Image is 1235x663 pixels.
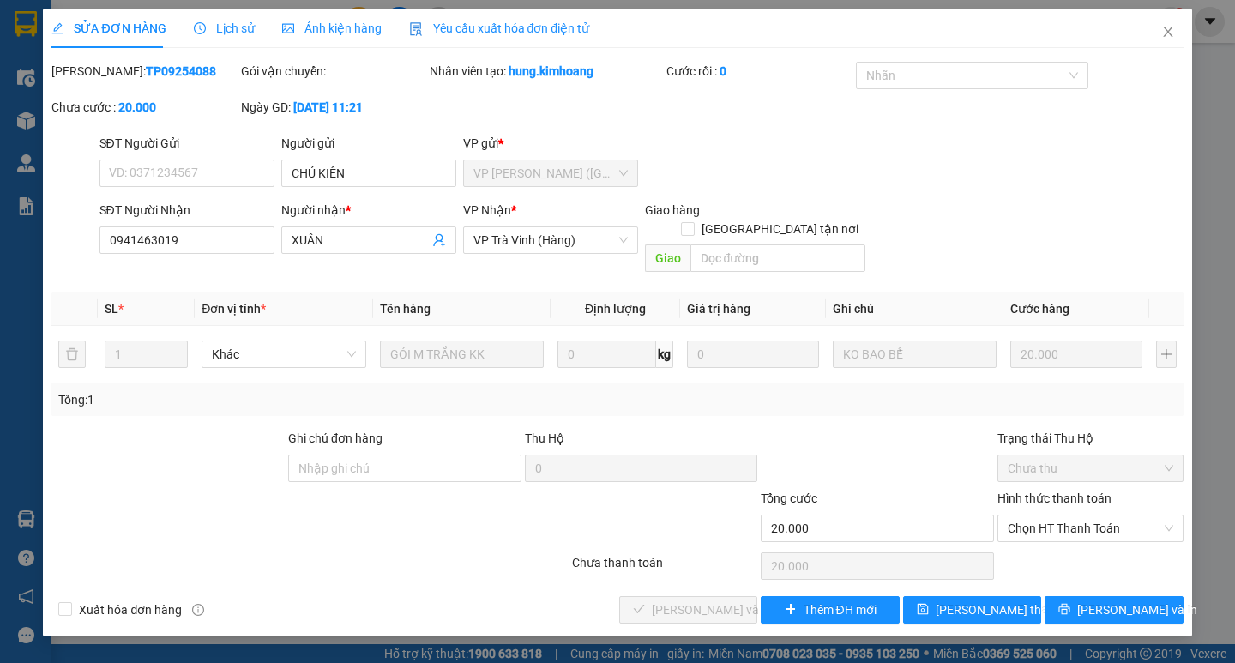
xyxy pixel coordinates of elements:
[192,604,204,616] span: info-circle
[214,33,241,50] span: thao
[281,201,456,220] div: Người nhận
[1010,341,1142,368] input: 0
[72,600,189,619] span: Xuất hóa đơn hàng
[241,98,427,117] div: Ngày GD:
[99,134,274,153] div: SĐT Người Gửi
[7,57,172,90] span: VP [PERSON_NAME] ([GEOGRAPHIC_DATA])
[99,201,274,220] div: SĐT Người Nhận
[619,596,757,624] button: check[PERSON_NAME] và Giao hàng
[118,100,156,114] b: 20.000
[720,64,726,78] b: 0
[1077,600,1197,619] span: [PERSON_NAME] và In
[690,244,865,272] input: Dọc đường
[997,429,1184,448] div: Trạng thái Thu Hộ
[288,431,383,445] label: Ghi chú đơn hàng
[202,302,266,316] span: Đơn vị tính
[282,21,382,35] span: Ảnh kiện hàng
[525,431,564,445] span: Thu Hộ
[212,341,355,367] span: Khác
[1008,455,1173,481] span: Chưa thu
[1058,603,1070,617] span: printer
[645,244,690,272] span: Giao
[58,390,478,409] div: Tổng: 1
[51,62,238,81] div: [PERSON_NAME]:
[409,22,423,36] img: icon
[51,98,238,117] div: Chưa cước :
[761,596,899,624] button: plusThêm ĐH mới
[687,302,750,316] span: Giá trị hàng
[761,491,817,505] span: Tổng cước
[1156,341,1177,368] button: plus
[194,21,255,35] span: Lịch sử
[7,112,41,128] span: GIAO:
[7,57,250,90] p: NHẬN:
[804,600,877,619] span: Thêm ĐH mới
[35,33,241,50] span: VP [PERSON_NAME] (Hàng) -
[194,22,206,34] span: clock-circle
[645,203,700,217] span: Giao hàng
[282,22,294,34] span: picture
[51,21,166,35] span: SỬA ĐƠN HÀNG
[293,100,363,114] b: [DATE] 11:21
[833,341,997,368] input: Ghi Chú
[570,553,760,583] div: Chưa thanh toán
[1144,9,1192,57] button: Close
[509,64,593,78] b: hung.kimhoang
[58,341,86,368] button: delete
[92,93,158,109] span: anh cường
[917,603,929,617] span: save
[826,292,1003,326] th: Ghi chú
[1161,25,1175,39] span: close
[409,21,590,35] span: Yêu cầu xuất hóa đơn điện tử
[380,341,544,368] input: VD: Bàn, Ghế
[146,64,216,78] b: TP09254088
[1008,515,1173,541] span: Chọn HT Thanh Toán
[281,134,456,153] div: Người gửi
[463,203,511,217] span: VP Nhận
[57,9,199,26] strong: BIÊN NHẬN GỬI HÀNG
[105,302,118,316] span: SL
[903,596,1041,624] button: save[PERSON_NAME] thay đổi
[1045,596,1183,624] button: printer[PERSON_NAME] và In
[695,220,865,238] span: [GEOGRAPHIC_DATA] tận nơi
[7,33,250,50] p: GỬI:
[288,455,521,482] input: Ghi chú đơn hàng
[7,93,158,109] span: 0969595672 -
[687,341,819,368] input: 0
[430,62,663,81] div: Nhân viên tạo:
[656,341,673,368] span: kg
[51,22,63,34] span: edit
[997,491,1111,505] label: Hình thức thanh toán
[473,160,628,186] span: VP Trần Phú (Hàng)
[666,62,852,81] div: Cước rồi :
[473,227,628,253] span: VP Trà Vinh (Hàng)
[432,233,446,247] span: user-add
[241,62,427,81] div: Gói vận chuyển:
[785,603,797,617] span: plus
[585,302,646,316] span: Định lượng
[936,600,1073,619] span: [PERSON_NAME] thay đổi
[380,302,431,316] span: Tên hàng
[463,134,638,153] div: VP gửi
[1010,302,1069,316] span: Cước hàng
